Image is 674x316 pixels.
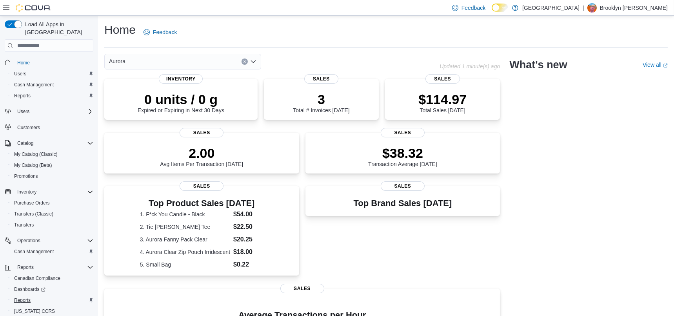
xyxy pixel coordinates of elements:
[509,58,567,71] h2: What's new
[11,161,93,170] span: My Catalog (Beta)
[14,58,33,68] a: Home
[17,108,29,115] span: Users
[138,91,224,107] p: 0 units / 0 g
[233,235,263,244] dd: $20.25
[2,57,96,68] button: Home
[22,20,93,36] span: Load All Apps in [GEOGRAPHIC_DATA]
[17,237,40,244] span: Operations
[242,58,248,65] button: Clear input
[11,161,55,170] a: My Catalog (Beta)
[14,236,93,245] span: Operations
[418,91,467,107] p: $114.97
[14,173,38,179] span: Promotions
[11,209,93,219] span: Transfers (Classic)
[233,260,263,269] dd: $0.22
[11,172,93,181] span: Promotions
[11,198,93,208] span: Purchase Orders
[159,74,203,84] span: Inventory
[11,296,93,305] span: Reports
[11,307,58,316] a: [US_STATE] CCRS
[17,140,33,146] span: Catalog
[14,187,40,197] button: Inventory
[2,235,96,246] button: Operations
[11,285,49,294] a: Dashboards
[250,58,256,65] button: Open list of options
[8,149,96,160] button: My Catalog (Classic)
[14,263,93,272] span: Reports
[8,79,96,90] button: Cash Management
[11,209,56,219] a: Transfers (Classic)
[14,139,93,148] span: Catalog
[8,68,96,79] button: Users
[11,91,34,100] a: Reports
[17,124,40,131] span: Customers
[14,211,53,217] span: Transfers (Classic)
[8,273,96,284] button: Canadian Compliance
[11,69,93,79] span: Users
[11,150,61,159] a: My Catalog (Classic)
[2,262,96,273] button: Reports
[8,219,96,230] button: Transfers
[11,274,64,283] a: Canadian Compliance
[17,189,36,195] span: Inventory
[140,199,263,208] h3: Top Product Sales [DATE]
[587,3,597,13] div: Brooklyn Letendre
[14,123,43,132] a: Customers
[381,181,425,191] span: Sales
[8,160,96,171] button: My Catalog (Beta)
[14,187,93,197] span: Inventory
[140,24,180,40] a: Feedback
[14,236,44,245] button: Operations
[11,247,57,256] a: Cash Management
[140,261,230,269] dt: 5. Small Bag
[8,246,96,257] button: Cash Management
[293,91,349,107] p: 3
[8,171,96,182] button: Promotions
[11,296,34,305] a: Reports
[492,4,508,12] input: Dark Mode
[16,4,51,12] img: Cova
[8,295,96,306] button: Reports
[663,63,668,68] svg: External link
[368,145,437,161] p: $38.32
[11,274,93,283] span: Canadian Compliance
[643,62,668,68] a: View allExternal link
[11,172,41,181] a: Promotions
[440,63,500,69] p: Updated 1 minute(s) ago
[8,284,96,295] a: Dashboards
[109,57,125,66] span: Aurora
[14,248,54,255] span: Cash Management
[160,145,243,161] p: 2.00
[11,69,29,79] a: Users
[17,264,34,270] span: Reports
[14,107,33,116] button: Users
[2,122,96,133] button: Customers
[140,236,230,243] dt: 3. Aurora Fanny Pack Clear
[2,138,96,149] button: Catalog
[11,198,53,208] a: Purchase Orders
[104,22,136,38] h1: Home
[233,247,263,257] dd: $18.00
[8,208,96,219] button: Transfers (Classic)
[14,71,26,77] span: Users
[425,74,460,84] span: Sales
[14,222,34,228] span: Transfers
[233,210,263,219] dd: $54.00
[8,90,96,101] button: Reports
[381,128,425,137] span: Sales
[2,186,96,197] button: Inventory
[14,122,93,132] span: Customers
[461,4,485,12] span: Feedback
[14,82,54,88] span: Cash Management
[11,285,93,294] span: Dashboards
[368,145,437,167] div: Transaction Average [DATE]
[600,3,668,13] p: Brooklyn [PERSON_NAME]
[153,28,177,36] span: Feedback
[14,297,31,303] span: Reports
[304,74,339,84] span: Sales
[11,80,93,90] span: Cash Management
[14,162,52,168] span: My Catalog (Beta)
[17,60,30,66] span: Home
[14,139,36,148] button: Catalog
